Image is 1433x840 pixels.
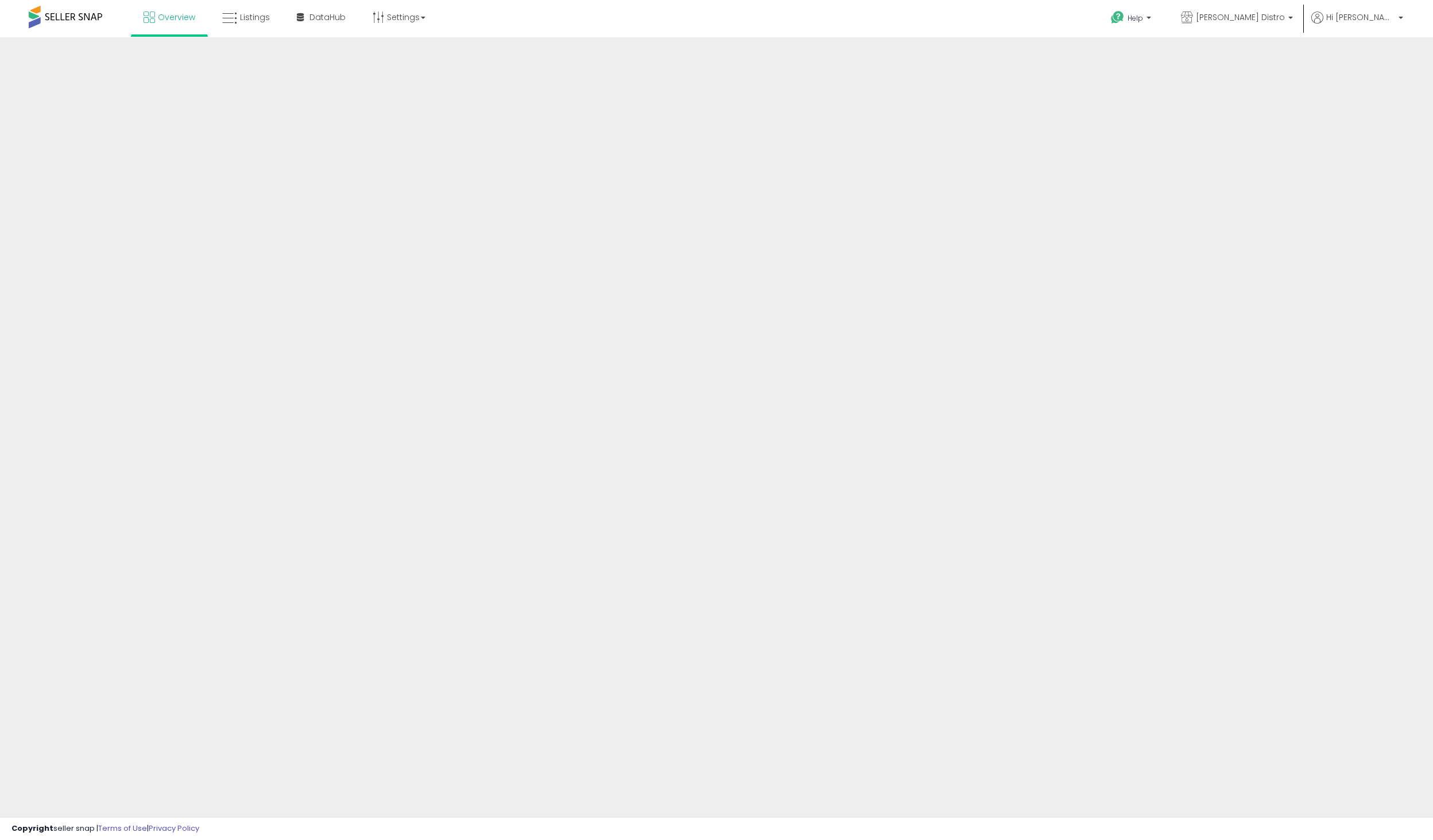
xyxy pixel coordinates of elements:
[309,11,346,23] span: DataHub
[1311,11,1403,37] a: Hi [PERSON_NAME]
[1102,2,1163,37] a: Help
[240,11,270,23] span: Listings
[1110,10,1125,25] i: Get Help
[1128,13,1143,23] span: Help
[1326,11,1395,23] span: Hi [PERSON_NAME]
[1196,11,1285,23] span: [PERSON_NAME] Distro
[158,11,195,23] span: Overview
